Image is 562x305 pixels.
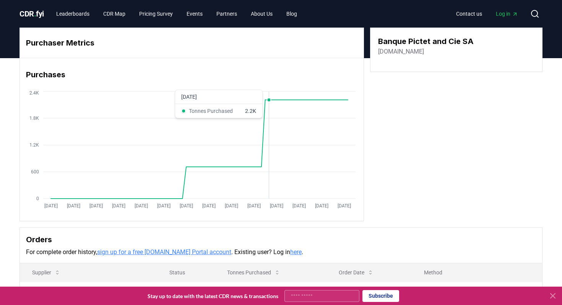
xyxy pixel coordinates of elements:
tspan: [DATE] [338,203,351,209]
tspan: [DATE] [247,203,261,209]
h3: Orders [26,234,536,245]
a: About Us [245,7,279,21]
tspan: [DATE] [292,203,306,209]
tspan: [DATE] [180,203,193,209]
tspan: [DATE] [67,203,80,209]
td: [DATE] [326,282,412,303]
a: [DOMAIN_NAME] [378,47,424,56]
td: 779 [215,282,326,303]
a: Blog [280,7,303,21]
p: For complete order history, . Existing user? Log in . [26,248,536,257]
h3: Banque Pictet and Cie SA [378,36,474,47]
a: Log in [490,7,524,21]
tspan: 2.4K [29,90,39,96]
tspan: 1.2K [29,142,39,148]
nav: Main [50,7,303,21]
p: Status [163,269,209,276]
tspan: 1.8K [29,116,39,121]
tspan: [DATE] [202,203,216,209]
span: CDR fyi [19,9,44,18]
tspan: [DATE] [315,203,328,209]
tspan: [DATE] [112,203,125,209]
a: CDR Map [97,7,132,21]
p: Method [418,269,536,276]
button: Order Date [333,265,380,280]
a: sign up for a free [DOMAIN_NAME] Portal account [97,248,231,256]
h3: Purchases [26,69,357,80]
button: Supplier [26,265,67,280]
tspan: [DATE] [44,203,58,209]
a: Events [180,7,209,21]
a: Partners [210,7,243,21]
h3: Purchaser Metrics [26,37,357,49]
a: CDR.fyi [19,8,44,19]
tspan: [DATE] [135,203,148,209]
span: . [34,9,36,18]
a: Contact us [450,7,488,21]
nav: Main [450,7,524,21]
tspan: [DATE] [270,203,283,209]
a: Pricing Survey [133,7,179,21]
a: here [290,248,302,256]
td: Aperam BioEnergia [20,282,157,303]
button: Tonnes Purchased [221,265,286,280]
a: Leaderboards [50,7,96,21]
tspan: [DATE] [157,203,171,209]
tspan: [DATE] [225,203,238,209]
span: Log in [496,10,518,18]
tspan: [DATE] [89,203,103,209]
tspan: 600 [31,169,39,175]
tspan: 0 [36,196,39,201]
